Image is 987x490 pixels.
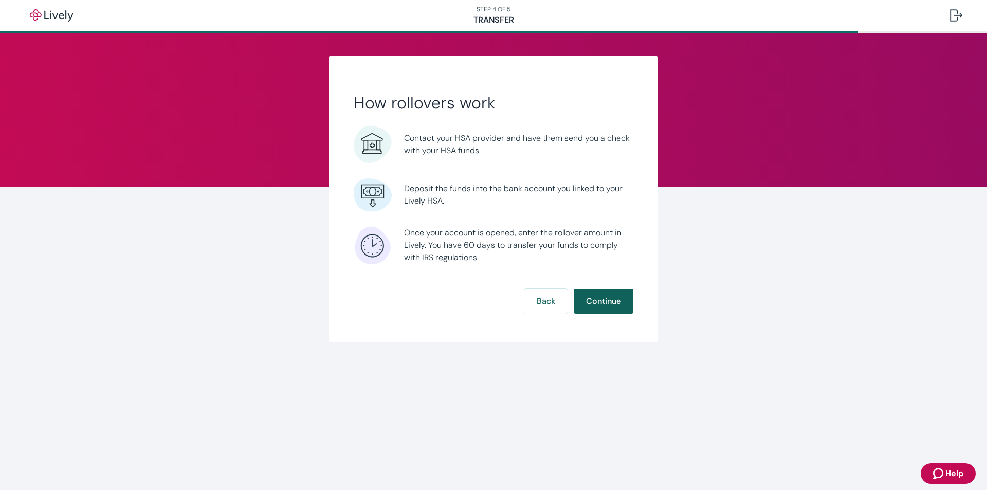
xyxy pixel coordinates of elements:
[404,227,633,264] span: Once your account is opened, enter the rollover amount in Lively. You have 60 days to transfer yo...
[921,463,976,484] button: Zendesk support iconHelp
[23,9,80,22] img: Lively
[354,93,633,113] h2: How rollovers work
[404,183,633,207] span: Deposit the funds into the bank account you linked to your Lively HSA.
[524,289,568,314] button: Back
[574,289,633,314] button: Continue
[942,3,971,28] button: Log out
[933,467,945,480] svg: Zendesk support icon
[945,467,963,480] span: Help
[404,132,633,157] span: Contact your HSA provider and have them send you a check with your HSA funds.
